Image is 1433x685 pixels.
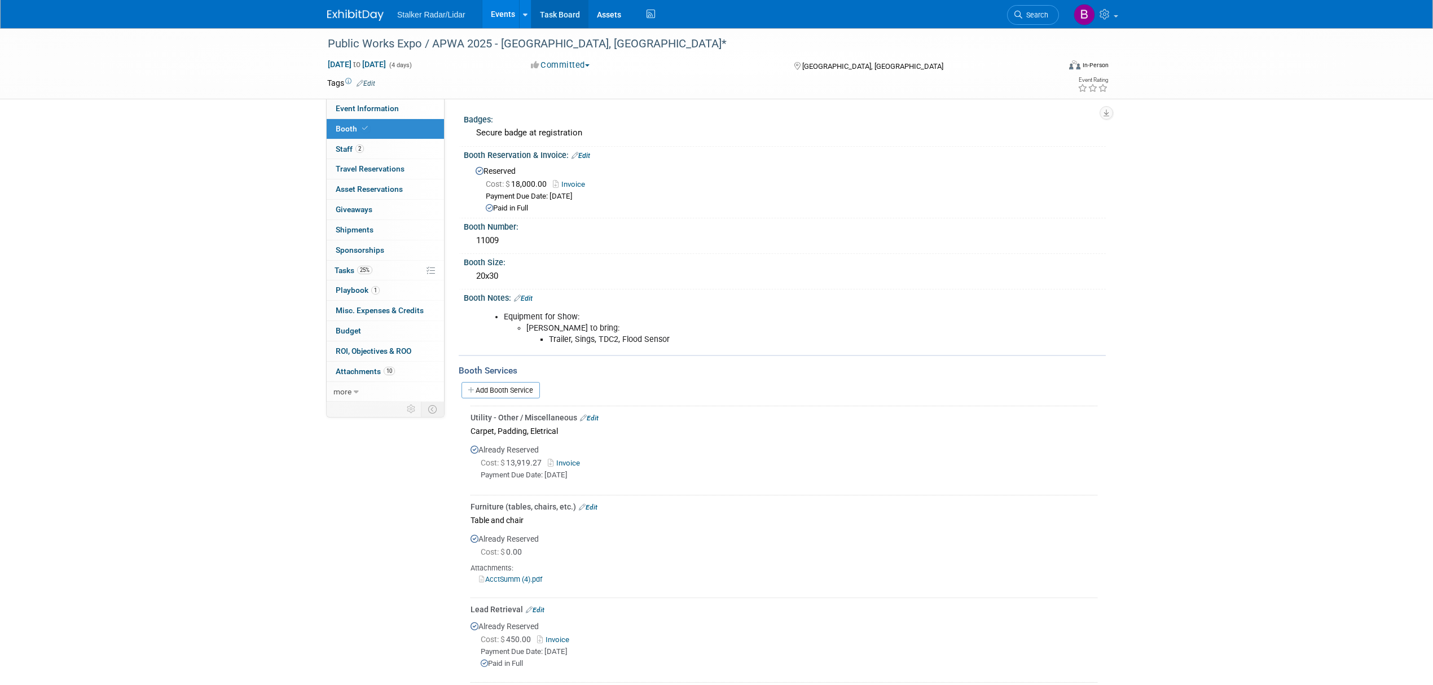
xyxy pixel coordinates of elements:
[481,547,506,556] span: Cost: $
[481,647,1097,657] div: Payment Due Date: [DATE]
[526,323,975,345] li: [PERSON_NAME] to bring:
[472,163,1097,214] div: Reserved
[486,191,1097,202] div: Payment Due Date: [DATE]
[327,77,375,89] td: Tags
[327,159,444,179] a: Travel Reservations
[327,321,444,341] a: Budget
[464,218,1106,232] div: Booth Number:
[351,60,362,69] span: to
[327,99,444,118] a: Event Information
[336,225,373,234] span: Shipments
[336,185,403,194] span: Asset Reservations
[336,104,399,113] span: Event Information
[548,459,584,467] a: Invoice
[471,501,1097,512] div: Furniture (tables, chairs, etc.)
[336,306,424,315] span: Misc. Expenses & Credits
[333,387,351,396] span: more
[481,658,1097,669] div: Paid in Full
[327,179,444,199] a: Asset Reservations
[481,470,1097,481] div: Payment Due Date: [DATE]
[527,59,594,71] button: Committed
[464,289,1106,304] div: Booth Notes:
[362,125,368,131] i: Booth reservation complete
[327,280,444,300] a: Playbook1
[336,326,361,335] span: Budget
[327,139,444,159] a: Staff2
[327,119,444,139] a: Booth
[336,164,405,173] span: Travel Reservations
[1007,5,1059,25] a: Search
[327,10,384,21] img: ExhibitDay
[327,220,444,240] a: Shipments
[802,62,943,71] span: [GEOGRAPHIC_DATA], [GEOGRAPHIC_DATA]
[464,147,1106,161] div: Booth Reservation & Invoice:
[324,34,1042,54] div: Public Works Expo / APWA 2025 - [GEOGRAPHIC_DATA], [GEOGRAPHIC_DATA]*
[1069,60,1080,69] img: Format-Inperson.png
[471,615,1097,678] div: Already Reserved
[481,547,526,556] span: 0.00
[459,365,1106,377] div: Booth Services
[572,152,590,160] a: Edit
[537,635,574,644] a: Invoice
[384,367,395,375] span: 10
[335,266,372,275] span: Tasks
[464,111,1106,125] div: Badges:
[461,382,540,398] a: Add Booth Service
[481,458,546,467] span: 13,919.27
[471,412,1097,423] div: Utility - Other / Miscellaneous
[357,266,372,274] span: 25%
[1082,61,1109,69] div: In-Person
[514,295,533,302] a: Edit
[471,423,1097,438] div: Carpet, Padding, Eletrical
[327,301,444,320] a: Misc. Expenses & Credits
[421,402,445,416] td: Toggle Event Tabs
[327,200,444,219] a: Giveaways
[471,604,1097,615] div: Lead Retrieval
[357,80,375,87] a: Edit
[481,458,506,467] span: Cost: $
[327,261,444,280] a: Tasks25%
[472,124,1097,142] div: Secure badge at registration
[397,10,465,19] span: Stalker Radar/Lidar
[486,203,1097,214] div: Paid in Full
[336,205,372,214] span: Giveaways
[1074,4,1095,25] img: Brooke Journet
[472,267,1097,285] div: 20x30
[472,232,1097,249] div: 11009
[336,367,395,376] span: Attachments
[504,311,975,345] li: Equipment for Show:
[579,503,597,511] a: Edit
[481,635,506,644] span: Cost: $
[327,341,444,361] a: ROI, Objectives & ROO
[336,346,411,355] span: ROI, Objectives & ROO
[471,563,1097,573] div: Attachments:
[327,382,444,402] a: more
[336,286,380,295] span: Playbook
[371,286,380,295] span: 1
[327,362,444,381] a: Attachments10
[992,59,1109,76] div: Event Format
[481,635,535,644] span: 450.00
[486,179,551,188] span: 18,000.00
[486,179,511,188] span: Cost: $
[479,575,542,583] a: AcctSumm (4).pdf
[464,254,1106,268] div: Booth Size:
[388,62,412,69] span: (4 days)
[336,124,370,133] span: Booth
[327,59,386,69] span: [DATE] [DATE]
[327,240,444,260] a: Sponsorships
[553,180,591,188] a: Invoice
[1078,77,1108,83] div: Event Rating
[526,606,544,614] a: Edit
[471,512,1097,528] div: Table and chair
[402,402,421,416] td: Personalize Event Tab Strip
[355,144,364,153] span: 2
[471,438,1097,491] div: Already Reserved
[580,414,599,422] a: Edit
[336,144,364,153] span: Staff
[471,528,1097,594] div: Already Reserved
[336,245,384,254] span: Sponsorships
[549,334,975,345] li: Trailer, Sings, TDC2, Flood Sensor
[1022,11,1048,19] span: Search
